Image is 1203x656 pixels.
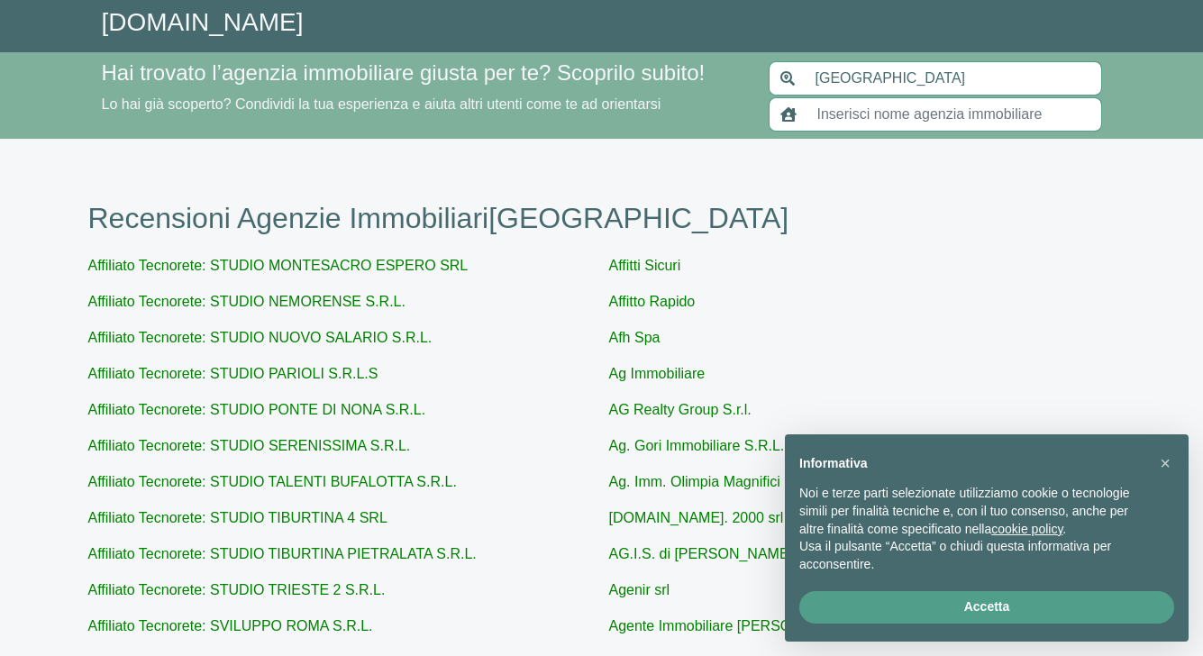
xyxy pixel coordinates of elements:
span: × [1160,453,1171,473]
h4: Hai trovato l’agenzia immobiliare giusta per te? Scoprilo subito! [102,60,747,87]
a: [DOMAIN_NAME]. 2000 srl [609,510,784,525]
a: Ag. Imm. Olimpia Magnifici [609,474,780,489]
p: Usa il pulsante “Accetta” o chiudi questa informativa per acconsentire. [799,538,1145,573]
a: Affitto Rapido [609,294,696,309]
a: [DOMAIN_NAME] [102,8,304,36]
h1: Recensioni Agenzie Immobiliari [GEOGRAPHIC_DATA] [88,201,1116,235]
a: Affiliato Tecnorete: STUDIO NUOVO SALARIO S.R.L. [88,330,433,345]
a: Affiliato Tecnorete: STUDIO PARIOLI S.R.L.S [88,366,378,381]
a: Affiliato Tecnorete: STUDIO TIBURTINA PIETRALATA S.R.L. [88,546,477,561]
button: Accetta [799,591,1174,624]
p: Lo hai già scoperto? Condividi la tua esperienza e aiuta altri utenti come te ad orientarsi [102,94,747,115]
a: AG.I.S. di [PERSON_NAME] [609,546,794,561]
a: Affiliato Tecnorete: STUDIO NEMORENSE S.R.L. [88,294,406,309]
a: Affitti Sicuri [609,258,681,273]
a: Affiliato Tecnorete: STUDIO TRIESTE 2 S.R.L. [88,582,386,597]
h2: Informativa [799,456,1145,471]
a: Affiliato Tecnorete: STUDIO SERENISSIMA S.R.L. [88,438,411,453]
input: Inserisci area di ricerca (Comune o Provincia) [805,61,1102,96]
a: Afh Spa [609,330,661,345]
a: cookie policy - il link si apre in una nuova scheda [991,522,1062,536]
button: Chiudi questa informativa [1151,449,1180,478]
a: Ag Immobiliare [609,366,706,381]
a: Affiliato Tecnorete: STUDIO PONTE DI NONA S.R.L. [88,402,426,417]
a: Ag. Gori Immobiliare S.R.L. [609,438,785,453]
input: Inserisci nome agenzia immobiliare [807,97,1102,132]
a: Affiliato Tecnorete: STUDIO MONTESACRO ESPERO SRL [88,258,469,273]
a: Affiliato Tecnorete: STUDIO TIBURTINA 4 SRL [88,510,387,525]
a: Agente Immobiliare [PERSON_NAME] [609,618,856,633]
a: Affiliato Tecnorete: SVILUPPO ROMA S.R.L. [88,618,373,633]
p: Noi e terze parti selezionate utilizziamo cookie o tecnologie simili per finalità tecniche e, con... [799,485,1145,538]
a: AG Realty Group S.r.l. [609,402,752,417]
a: Affiliato Tecnorete: STUDIO TALENTI BUFALOTTA S.R.L. [88,474,457,489]
a: Agenir srl [609,582,670,597]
